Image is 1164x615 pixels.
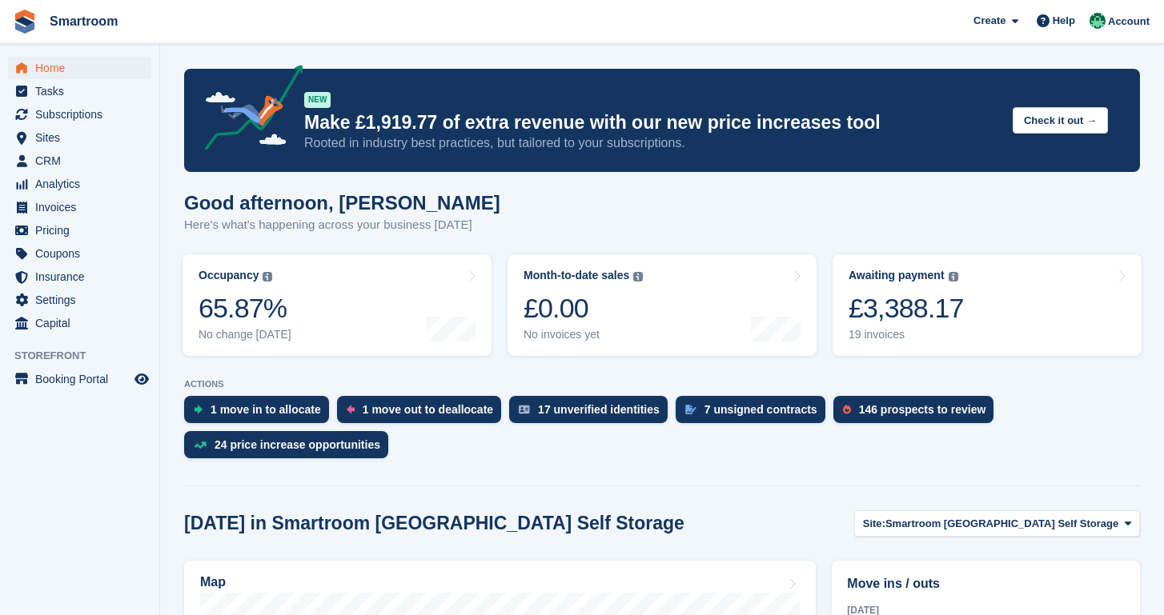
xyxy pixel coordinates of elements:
img: icon-info-grey-7440780725fd019a000dd9b08b2336e03edf1995a4989e88bcd33f0948082b44.svg [633,272,643,282]
p: Rooted in industry best practices, but tailored to your subscriptions. [304,134,1000,152]
div: 19 invoices [849,328,964,341]
a: Awaiting payment £3,388.17 19 invoices [833,254,1142,356]
a: menu [8,196,151,218]
a: 7 unsigned contracts [676,396,833,431]
div: £0.00 [524,292,643,325]
a: 17 unverified identities [509,396,676,431]
a: menu [8,103,151,126]
a: 24 price increase opportunities [184,431,396,466]
h2: Move ins / outs [847,574,1125,593]
a: Month-to-date sales £0.00 No invoices yet [508,254,817,356]
div: 1 move in to allocate [211,403,321,416]
img: contract_signature_icon-13c848040528278c33f63329250d36e43548de30e8caae1d1a13099fd9432cc5.svg [685,405,696,414]
span: Home [35,57,131,79]
span: Capital [35,312,131,334]
img: price-adjustments-announcement-icon-8257ccfd72463d97f412b2fc003d46551f7dbcb40ab6d574587a9cd5c0d94... [191,65,303,156]
a: menu [8,266,151,288]
a: menu [8,368,151,390]
p: Here's what's happening across your business [DATE] [184,216,500,234]
p: Make £1,919.77 of extra revenue with our new price increases tool [304,111,1000,134]
span: Pricing [35,219,131,242]
span: CRM [35,150,131,172]
a: menu [8,173,151,195]
span: Storefront [14,348,159,364]
a: Preview store [132,369,151,389]
a: menu [8,289,151,311]
div: No invoices yet [524,328,643,341]
div: 24 price increase opportunities [215,438,380,451]
span: Invoices [35,196,131,218]
img: stora-icon-8386f47178a22dfd0bd8f6a31ec36ba5ce8667c1dd55bd0f319d3a0aa187defe.svg [13,10,37,34]
span: Account [1108,14,1150,30]
a: menu [8,57,151,79]
div: 146 prospects to review [859,403,986,416]
a: menu [8,242,151,265]
div: £3,388.17 [849,292,964,325]
img: icon-info-grey-7440780725fd019a000dd9b08b2336e03edf1995a4989e88bcd33f0948082b44.svg [263,272,272,282]
img: Jacob Gabriel [1090,13,1106,29]
div: NEW [304,92,331,108]
img: move_outs_to_deallocate_icon-f764333ba52eb49d3ac5e1228854f67142a1ed5810a6f6cc68b1a99e826820c5.svg [347,405,355,414]
div: 17 unverified identities [538,403,660,416]
img: icon-info-grey-7440780725fd019a000dd9b08b2336e03edf1995a4989e88bcd33f0948082b44.svg [949,272,958,282]
a: 1 move in to allocate [184,396,337,431]
a: Smartroom [43,8,124,34]
div: Month-to-date sales [524,269,629,282]
span: Smartroom [GEOGRAPHIC_DATA] Self Storage [885,516,1118,532]
h2: [DATE] in Smartroom [GEOGRAPHIC_DATA] Self Storage [184,513,684,534]
a: Occupancy 65.87% No change [DATE] [183,254,492,356]
div: 7 unsigned contracts [704,403,817,416]
a: menu [8,150,151,172]
span: Coupons [35,242,131,265]
span: Help [1053,13,1075,29]
a: menu [8,312,151,334]
h1: Good afternoon, [PERSON_NAME] [184,192,500,214]
div: 65.87% [199,292,291,325]
a: menu [8,219,151,242]
p: ACTIONS [184,379,1140,389]
button: Site: Smartroom [GEOGRAPHIC_DATA] Self Storage [854,510,1140,537]
span: Booking Portal [35,368,131,390]
span: Insurance [35,266,131,288]
span: Sites [35,126,131,149]
div: 1 move out to deallocate [363,403,493,416]
div: Awaiting payment [849,269,945,282]
h2: Map [200,575,226,589]
img: move_ins_to_allocate_icon-fdf77a2bb77ea45bf5b3d319d69a93e2d87916cf1d5bf7949dd705db3b84f3ca.svg [194,405,203,414]
div: No change [DATE] [199,328,291,341]
a: 1 move out to deallocate [337,396,509,431]
img: price_increase_opportunities-93ffe204e8149a01c8c9dc8f82e8f89637d9d84a8eef4429ea346261dce0b2c0.svg [194,441,207,449]
span: Create [973,13,1005,29]
div: Occupancy [199,269,259,282]
img: verify_identity-adf6edd0f0f0b5bbfe63781bf79b02c33cf7c696d77639b501bdc392416b5a36.svg [519,405,530,414]
img: prospect-51fa495bee0391a8d652442698ab0144808aea92771e9ea1ae160a38d050c398.svg [843,405,851,414]
a: menu [8,80,151,102]
a: 146 prospects to review [833,396,1002,431]
a: menu [8,126,151,149]
span: Analytics [35,173,131,195]
button: Check it out → [1013,107,1108,134]
span: Settings [35,289,131,311]
span: Subscriptions [35,103,131,126]
span: Tasks [35,80,131,102]
span: Site: [863,516,885,532]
